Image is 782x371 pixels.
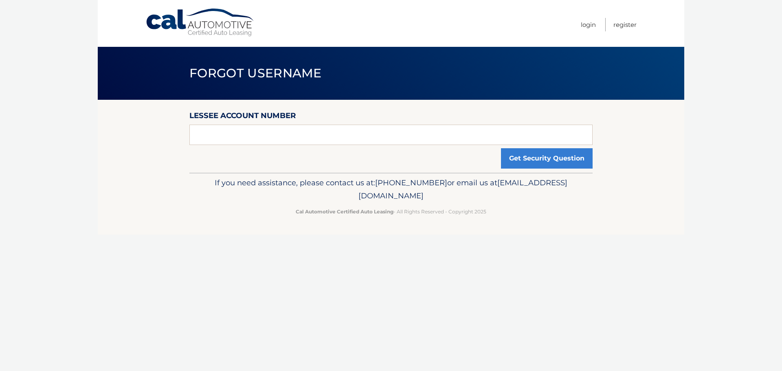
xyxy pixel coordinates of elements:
[581,18,596,31] a: Login
[296,209,393,215] strong: Cal Automotive Certified Auto Leasing
[375,178,447,187] span: [PHONE_NUMBER]
[358,178,567,200] span: [EMAIL_ADDRESS][DOMAIN_NAME]
[189,66,322,81] span: Forgot Username
[613,18,637,31] a: Register
[145,8,255,37] a: Cal Automotive
[195,176,587,202] p: If you need assistance, please contact us at: or email us at
[501,148,593,169] button: Get Security Question
[189,110,296,125] label: Lessee Account Number
[195,207,587,216] p: - All Rights Reserved - Copyright 2025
